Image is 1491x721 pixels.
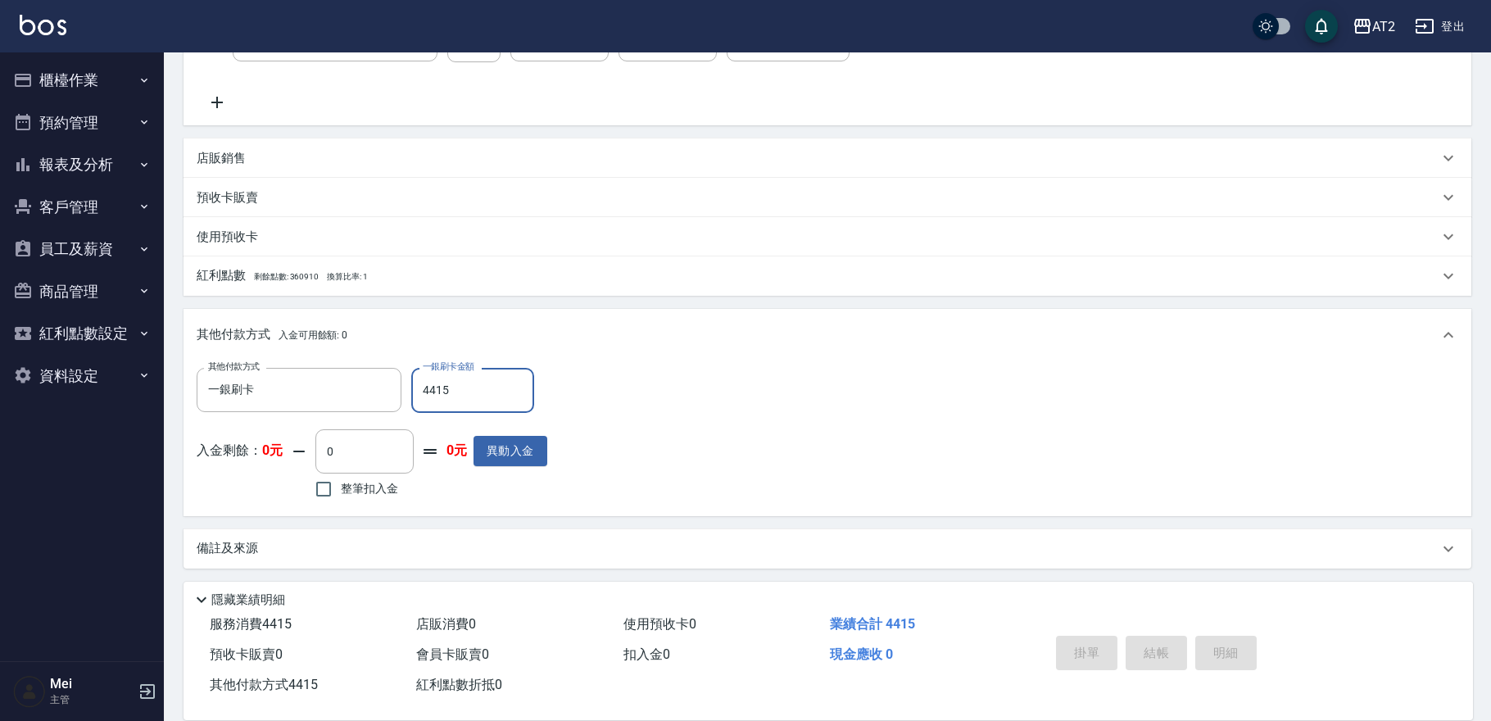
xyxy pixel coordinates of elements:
[446,442,467,460] strong: 0元
[7,355,157,397] button: 資料設定
[623,646,670,662] span: 扣入金 0
[623,616,696,632] span: 使用預收卡 0
[210,677,318,692] span: 其他付款方式 4415
[7,59,157,102] button: 櫃檯作業
[13,675,46,708] img: Person
[184,529,1471,569] div: 備註及來源
[254,272,319,281] span: 剩餘點數: 360910
[7,228,157,270] button: 員工及薪資
[197,326,347,344] p: 其他付款方式
[416,677,502,692] span: 紅利點數折抵 0
[197,150,246,167] p: 店販銷售
[184,256,1471,296] div: 紅利點數剩餘點數: 360910換算比率: 1
[1372,16,1395,37] div: AT2
[197,540,258,557] p: 備註及來源
[423,360,474,373] label: 一銀刷卡金額
[7,102,157,144] button: 預約管理
[7,312,157,355] button: 紅利點數設定
[50,692,134,707] p: 主管
[197,442,283,460] p: 入金剩餘：
[197,229,258,246] p: 使用預收卡
[197,267,368,285] p: 紅利點數
[184,309,1471,361] div: 其他付款方式入金可用餘額: 0
[50,676,134,692] h5: Mei
[279,329,348,341] span: 入金可用餘額: 0
[416,646,489,662] span: 會員卡販賣 0
[1408,11,1471,42] button: 登出
[830,646,893,662] span: 現金應收 0
[184,178,1471,217] div: 預收卡販賣
[211,592,285,609] p: 隱藏業績明細
[210,616,292,632] span: 服務消費 4415
[830,616,915,632] span: 業績合計 4415
[197,189,258,206] p: 預收卡販賣
[1305,10,1338,43] button: save
[7,186,157,229] button: 客戶管理
[1346,10,1402,43] button: AT2
[210,646,283,662] span: 預收卡販賣 0
[262,442,283,458] strong: 0元
[184,138,1471,178] div: 店販銷售
[7,143,157,186] button: 報表及分析
[7,270,157,313] button: 商品管理
[184,217,1471,256] div: 使用預收卡
[327,272,368,281] span: 換算比率: 1
[20,15,66,35] img: Logo
[208,360,260,373] label: 其他付款方式
[474,436,547,466] button: 異動入金
[416,616,476,632] span: 店販消費 0
[341,480,398,497] span: 整筆扣入金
